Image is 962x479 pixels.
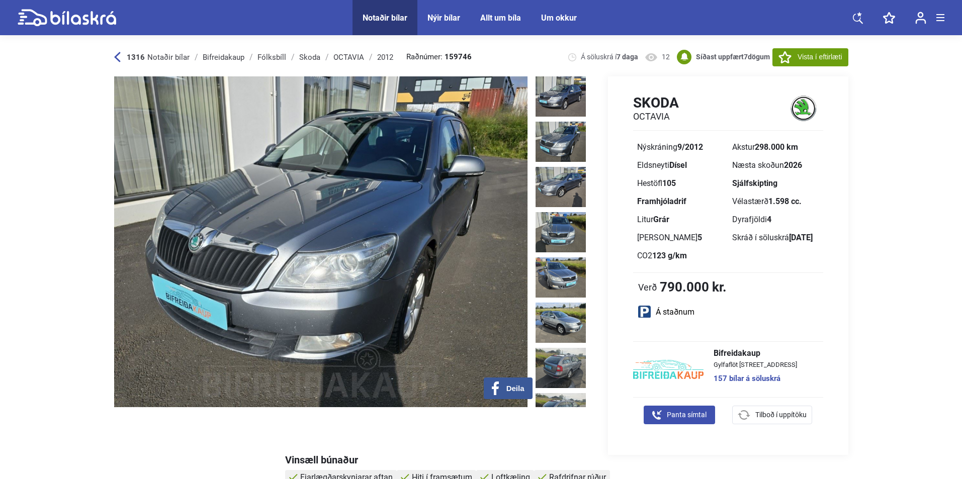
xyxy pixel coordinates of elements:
[333,53,364,61] div: OCTAVIA
[536,76,586,117] img: 1753364392_7763648050952311538_25664364623324501.jpg
[127,53,145,62] b: 1316
[536,393,586,433] img: 1753364406_2416744322196587513_25664379371810603.jpg
[363,13,407,23] a: Notaðir bílar
[299,53,320,61] div: Skoda
[732,143,819,151] div: Akstur
[660,280,727,294] b: 790.000 kr.
[732,234,819,242] div: Skráð í söluskrá
[784,94,823,123] img: logo Skoda OCTAVIA
[536,167,586,207] img: 1753364401_5105829207724932171_25664374112878103.jpg
[203,53,244,61] div: Bifreidakaup
[755,142,798,152] b: 298.000 km
[637,197,686,206] b: Framhjóladrif
[714,361,797,368] span: Gylfaflöt [STREET_ADDRESS]
[915,12,926,24] img: user-login.svg
[653,215,669,224] b: Grár
[633,111,679,122] h2: OCTAVIA
[147,53,190,62] span: Notaðir bílar
[406,53,472,61] span: Raðnúmer:
[637,216,724,224] div: Litur
[633,94,679,111] h1: Skoda
[480,13,521,23] a: Allt um bíla
[536,303,586,343] img: 1753364404_6123197679282848849_25664376975826885.jpg
[536,348,586,388] img: 1753364405_2016791885279245264_25664377813617340.jpg
[662,52,670,62] span: 12
[732,161,819,169] div: Næsta skoðun
[637,143,724,151] div: Nýskráning
[784,160,802,170] b: 2026
[714,349,797,357] span: Bifreidakaup
[789,233,813,242] b: [DATE]
[637,161,724,169] div: Eldsneyti
[669,160,687,170] b: Dísel
[662,178,676,188] b: 105
[755,410,807,420] span: Tilboð í uppítöku
[638,282,657,292] span: Verð
[744,53,748,61] span: 7
[617,53,638,61] b: 7 daga
[696,53,770,61] b: Síðast uppfært dögum
[798,52,842,62] span: Vista í eftirlæti
[652,251,687,260] b: 123 g/km
[714,375,797,382] a: 157 bílar á söluskrá
[677,142,703,152] b: 9/2012
[377,53,393,61] div: 2012
[667,410,707,420] span: Panta símtal
[506,384,524,393] span: Deila
[536,122,586,162] img: 1753364396_4587623143917316196_25664368951548003.jpg
[445,53,472,61] b: 159746
[637,234,724,242] div: [PERSON_NAME]
[767,215,771,224] b: 4
[257,53,286,61] div: Fólksbíll
[772,48,848,66] button: Vista í eftirlæti
[656,308,694,316] span: Á staðnum
[768,197,802,206] b: 1.598 cc.
[541,13,577,23] a: Um okkur
[637,179,724,187] div: Hestöfl
[732,216,819,224] div: Dyrafjöldi
[484,377,533,399] button: Deila
[536,212,586,252] img: 1753364402_2378712044798565506_25664375087348435.jpg
[637,252,724,260] div: CO2
[697,233,702,242] b: 5
[581,52,638,62] span: Á söluskrá í
[732,178,777,188] b: Sjálfskipting
[427,13,460,23] a: Nýir bílar
[285,455,848,465] div: Vinsæll búnaður
[536,257,586,298] img: 1753364403_4257792447958962038_25664376050430034.jpg
[732,198,819,206] div: Vélastærð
